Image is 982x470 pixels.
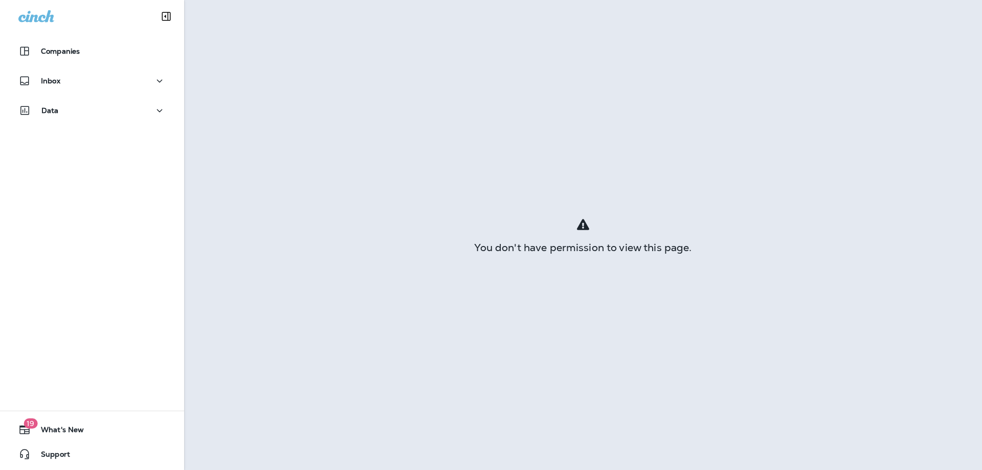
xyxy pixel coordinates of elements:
button: Support [10,444,174,464]
div: You don't have permission to view this page. [184,243,982,252]
p: Inbox [41,77,60,85]
p: Data [41,106,59,115]
span: Support [31,450,70,462]
button: Inbox [10,71,174,91]
span: 19 [24,418,37,429]
button: Companies [10,41,174,61]
button: Data [10,100,174,121]
button: Collapse Sidebar [152,6,181,27]
button: 19What's New [10,419,174,440]
p: Companies [41,47,80,55]
span: What's New [31,426,84,438]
